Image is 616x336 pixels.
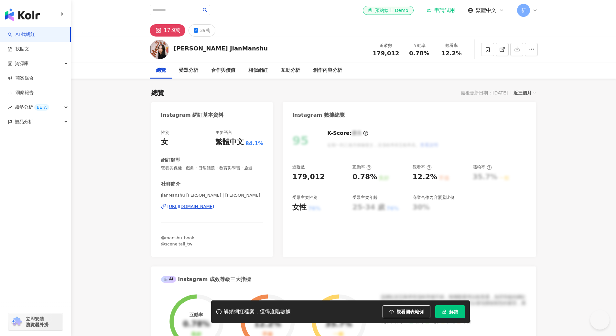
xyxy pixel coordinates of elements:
span: 新 [521,7,526,14]
a: 預約線上 Demo [363,6,413,15]
span: 立即安裝 瀏覽器外掛 [26,316,49,328]
span: 營養與保健 · 戲劇 · 日常話題 · 教育與學習 · 旅遊 [161,165,264,171]
button: 39萬 [189,24,215,37]
span: search [203,8,207,12]
div: BETA [34,104,49,111]
span: 解鎖 [449,309,458,314]
div: 該網紅的互動率和漲粉率都不錯，唯獨觀看率比較普通，為同等級的網紅的中低等級，效果不一定會好，但仍然建議可以發包開箱類型的案型，應該會比較有成效！ [381,294,526,313]
div: 追蹤數 [292,164,305,170]
span: @manshu_book @sceneitall_tw [161,235,194,246]
div: 性別 [161,130,169,135]
div: 追蹤數 [373,42,399,49]
div: 互動分析 [281,67,300,74]
div: 0.78% [183,320,210,329]
div: 互動率 [352,164,372,170]
div: AI [161,276,177,283]
span: 179,012 [373,50,399,57]
img: chrome extension [10,317,23,327]
div: 受眾主要性別 [292,195,318,201]
div: 17.9萬 [164,26,181,35]
span: 趨勢分析 [15,100,49,114]
div: 總覽 [156,67,166,74]
div: 近三個月 [513,89,536,97]
div: 解鎖網紅檔案，獲得進階數據 [223,309,291,315]
div: 35.7% [325,320,352,329]
div: 12.2% [254,320,281,329]
div: 觀看率 [439,42,464,49]
div: 預約線上 Demo [368,7,408,14]
div: 女性 [292,202,307,212]
div: Instagram 成效等級三大指標 [161,276,251,283]
div: 繁體中文 [215,137,244,147]
div: 女 [161,137,168,147]
span: 繁體中文 [476,7,496,14]
div: 觀看率 [413,164,432,170]
button: 觀看圖表範例 [383,305,430,318]
div: 受眾分析 [179,67,198,74]
div: 總覽 [151,88,164,97]
a: searchAI 找網紅 [8,31,35,38]
button: 17.9萬 [150,24,186,37]
div: 創作內容分析 [313,67,342,74]
div: 39萬 [200,26,210,35]
div: Instagram 數據總覽 [292,112,345,119]
div: 0.78% [352,172,377,182]
a: chrome extension立即安裝 瀏覽器外掛 [8,313,63,331]
div: 漲粉率 [473,164,492,170]
a: [URL][DOMAIN_NAME] [161,204,264,210]
div: 主要語言 [215,130,232,135]
span: 競品分析 [15,114,33,129]
span: rise [8,105,12,110]
span: lock [442,309,447,314]
div: K-Score : [327,130,368,137]
div: 互動率 [407,42,432,49]
span: 84.1% [245,140,264,147]
img: logo [5,8,40,21]
div: 合作與價值 [211,67,235,74]
div: 受眾主要年齡 [352,195,378,201]
div: 網紅類型 [161,157,180,164]
button: 解鎖 [435,305,465,318]
div: 社群簡介 [161,181,180,188]
span: JianManshu [PERSON_NAME] | [PERSON_NAME] [161,192,264,198]
div: 商業合作內容覆蓋比例 [413,195,455,201]
a: 商案媒合 [8,75,34,81]
a: 找貼文 [8,46,29,52]
div: [PERSON_NAME] JianManshu [174,44,268,52]
img: KOL Avatar [150,40,169,59]
div: 最後更新日期：[DATE] [461,90,508,95]
span: 0.78% [409,50,429,57]
div: [URL][DOMAIN_NAME] [168,204,214,210]
span: 12.2% [441,50,461,57]
span: 觀看圖表範例 [396,309,424,314]
div: 12.2% [413,172,437,182]
div: Instagram 網紅基本資料 [161,112,224,119]
a: 洞察報告 [8,90,34,96]
a: 申請試用 [427,7,455,14]
div: 179,012 [292,172,325,182]
span: 資源庫 [15,56,28,71]
div: 相似網紅 [248,67,268,74]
